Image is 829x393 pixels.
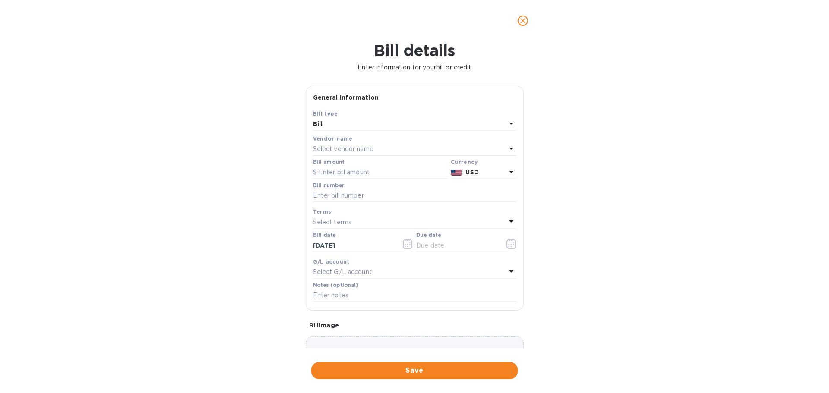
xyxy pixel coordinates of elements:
[313,233,336,238] label: Bill date
[313,218,352,227] p: Select terms
[465,169,478,176] b: USD
[311,362,518,379] button: Save
[313,258,350,265] b: G/L account
[513,10,533,31] button: close
[313,239,395,252] input: Select date
[451,170,462,176] img: USD
[7,63,822,72] p: Enter information for your bill or credit
[313,110,338,117] b: Bill type
[313,160,344,165] label: Bill amount
[313,183,344,188] label: Bill number
[313,145,373,154] p: Select vendor name
[313,289,516,302] input: Enter notes
[416,239,498,252] input: Due date
[416,233,441,238] label: Due date
[7,41,822,60] h1: Bill details
[313,283,358,288] label: Notes (optional)
[313,267,372,277] p: Select G/L account
[313,189,516,202] input: Enter bill number
[313,120,323,127] b: Bill
[313,208,332,215] b: Terms
[451,159,478,165] b: Currency
[309,321,520,330] p: Bill image
[318,365,511,376] span: Save
[313,94,379,101] b: General information
[313,166,447,179] input: $ Enter bill amount
[313,135,353,142] b: Vendor name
